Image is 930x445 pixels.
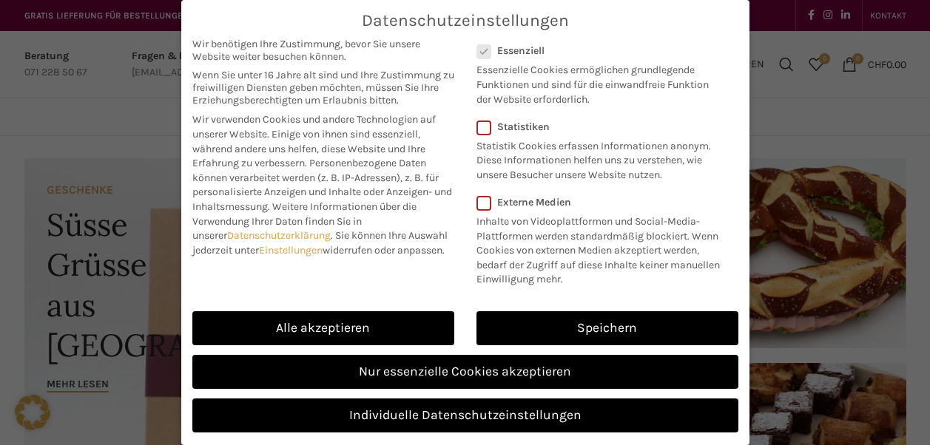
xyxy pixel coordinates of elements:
a: Nur essenzielle Cookies akzeptieren [192,355,738,389]
a: Speichern [476,311,738,345]
p: Statistik Cookies erfassen Informationen anonym. Diese Informationen helfen uns zu verstehen, wie... [476,133,719,183]
a: Einstellungen [259,244,323,257]
p: Inhalte von Videoplattformen und Social-Media-Plattformen werden standardmäßig blockiert. Wenn Co... [476,208,729,287]
span: Wir benötigen Ihre Zustimmung, bevor Sie unsere Website weiter besuchen können. [192,38,454,63]
a: Individuelle Datenschutzeinstellungen [192,398,738,432]
span: Wenn Sie unter 16 Jahre alt sind und Ihre Zustimmung zu freiwilligen Diensten geben möchten, müss... [192,69,454,106]
label: Externe Medien [476,196,729,208]
span: Datenschutzeinstellungen [362,11,569,30]
span: Personenbezogene Daten können verarbeitet werden (z. B. IP-Adressen), z. B. für personalisierte A... [192,157,452,213]
span: Wir verwenden Cookies und andere Technologien auf unserer Website. Einige von ihnen sind essenzie... [192,113,436,169]
a: Datenschutzerklärung [227,229,331,242]
label: Essenziell [476,44,719,57]
a: Alle akzeptieren [192,311,454,345]
label: Statistiken [476,120,719,133]
span: Sie können Ihre Auswahl jederzeit unter widerrufen oder anpassen. [192,229,448,257]
span: Weitere Informationen über die Verwendung Ihrer Daten finden Sie in unserer . [192,200,417,242]
p: Essenzielle Cookies ermöglichen grundlegende Funktionen und sind für die einwandfreie Funktion de... [476,57,719,106]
